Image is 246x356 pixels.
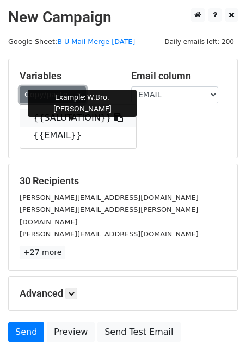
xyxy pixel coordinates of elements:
h2: New Campaign [8,8,238,27]
a: Send Test Email [97,322,180,342]
small: Google Sheet: [8,38,135,46]
small: [PERSON_NAME][EMAIL_ADDRESS][PERSON_NAME][DOMAIN_NAME] [20,205,198,226]
div: Example: W.Bro. [PERSON_NAME] [28,90,137,117]
iframe: Chat Widget [192,304,246,356]
small: [PERSON_NAME][EMAIL_ADDRESS][DOMAIN_NAME] [20,230,199,238]
a: Copy/paste... [20,86,86,103]
a: +27 more [20,246,65,259]
a: Preview [47,322,95,342]
h5: 30 Recipients [20,175,226,187]
a: {{SALUTATIOIN}} [20,109,136,127]
a: Daily emails left: 200 [161,38,238,46]
a: {{EMAIL}} [20,127,136,144]
a: B U Mail Merge [DATE] [57,38,135,46]
h5: Email column [131,70,226,82]
span: Daily emails left: 200 [161,36,238,48]
small: [PERSON_NAME][EMAIL_ADDRESS][DOMAIN_NAME] [20,193,199,202]
h5: Advanced [20,288,226,299]
h5: Variables [20,70,115,82]
a: Send [8,322,44,342]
